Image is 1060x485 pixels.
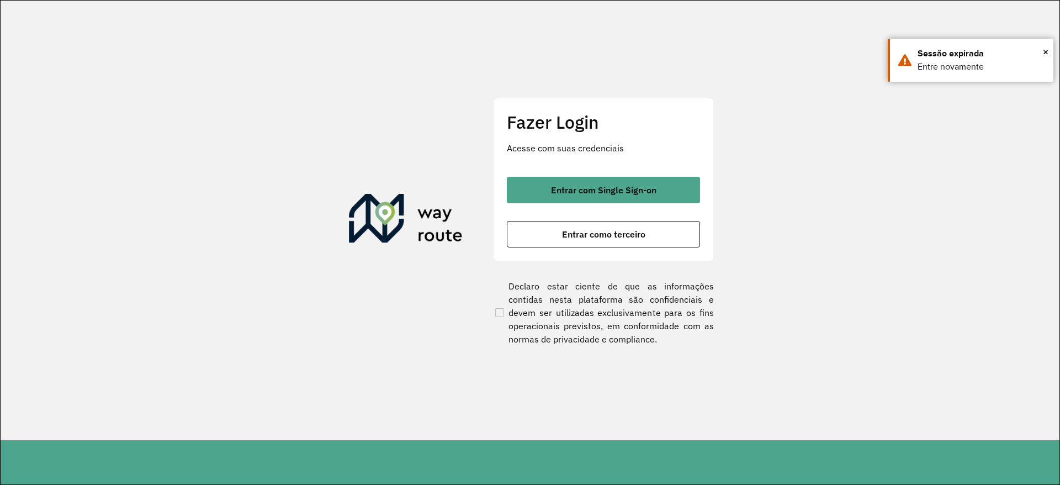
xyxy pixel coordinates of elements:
label: Declaro estar ciente de que as informações contidas nesta plataforma são confidenciais e devem se... [493,280,714,346]
button: button [507,177,700,203]
span: Entrar com Single Sign-on [551,186,656,194]
span: Entrar como terceiro [562,230,645,239]
button: button [507,221,700,247]
div: Sessão expirada [918,47,1045,60]
div: Entre novamente [918,60,1045,73]
span: × [1043,44,1048,60]
button: Close [1043,44,1048,60]
p: Acesse com suas credenciais [507,141,700,155]
h2: Fazer Login [507,112,700,133]
img: Roteirizador AmbevTech [349,194,463,247]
